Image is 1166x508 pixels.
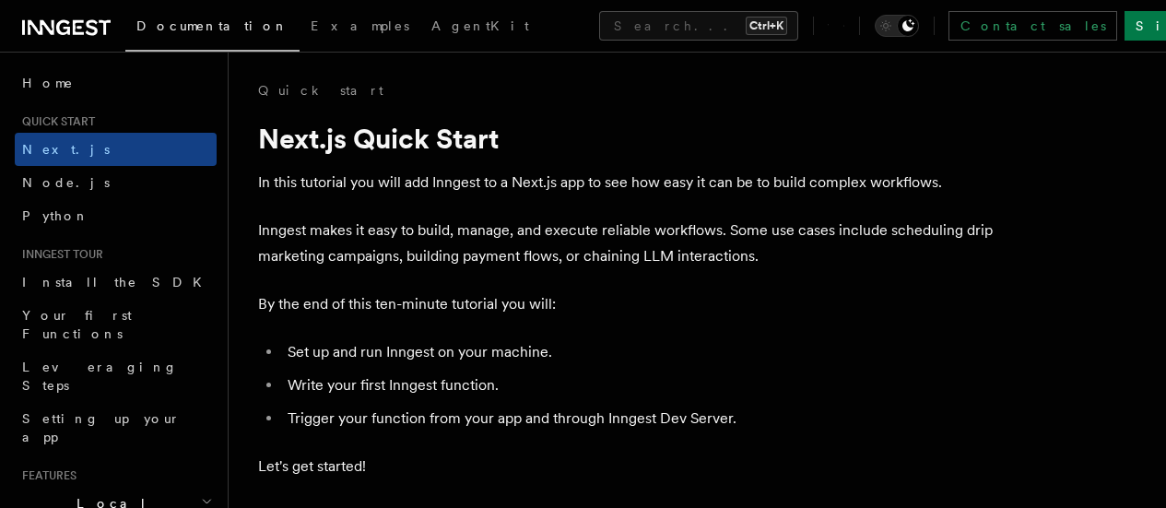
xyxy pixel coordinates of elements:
p: Inngest makes it easy to build, manage, and execute reliable workflows. Some use cases include sc... [258,218,995,269]
span: Node.js [22,175,110,190]
span: Home [22,74,74,92]
a: Home [15,66,217,100]
span: Next.js [22,142,110,157]
span: Quick start [15,114,95,129]
kbd: Ctrl+K [746,17,787,35]
a: Next.js [15,133,217,166]
span: Leveraging Steps [22,360,178,393]
a: Examples [300,6,420,50]
a: Python [15,199,217,232]
a: Setting up your app [15,402,217,454]
a: Node.js [15,166,217,199]
a: Quick start [258,81,383,100]
span: Setting up your app [22,411,181,444]
span: AgentKit [431,18,529,33]
span: Examples [311,18,409,33]
p: By the end of this ten-minute tutorial you will: [258,291,995,317]
a: Install the SDK [15,266,217,299]
a: Documentation [125,6,300,52]
a: AgentKit [420,6,540,50]
a: Your first Functions [15,299,217,350]
li: Write your first Inngest function. [282,372,995,398]
h1: Next.js Quick Start [258,122,995,155]
a: Leveraging Steps [15,350,217,402]
span: Your first Functions [22,308,132,341]
li: Trigger your function from your app and through Inngest Dev Server. [282,406,995,431]
span: Python [22,208,89,223]
p: In this tutorial you will add Inngest to a Next.js app to see how easy it can be to build complex... [258,170,995,195]
span: Documentation [136,18,289,33]
span: Inngest tour [15,247,103,262]
button: Search...Ctrl+K [599,11,798,41]
span: Install the SDK [22,275,213,289]
span: Features [15,468,77,483]
a: Contact sales [948,11,1117,41]
p: Let's get started! [258,454,995,479]
button: Toggle dark mode [875,15,919,37]
li: Set up and run Inngest on your machine. [282,339,995,365]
